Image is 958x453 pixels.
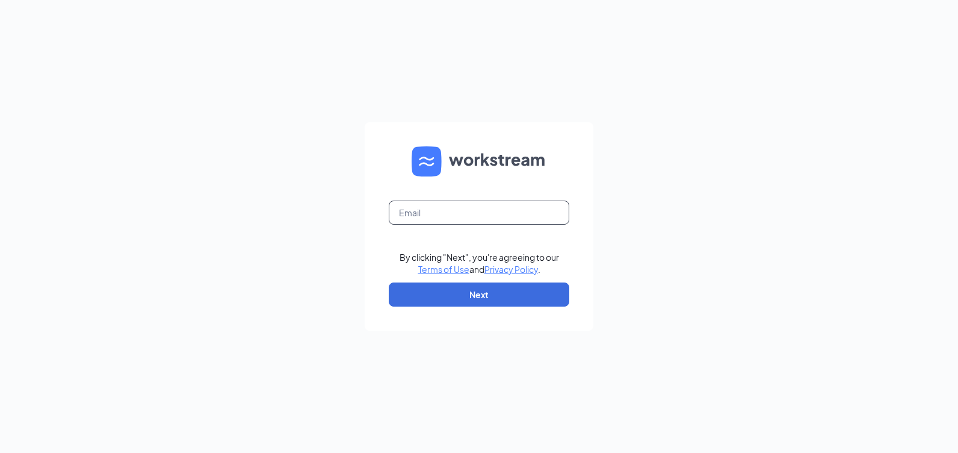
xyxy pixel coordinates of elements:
input: Email [389,201,569,225]
button: Next [389,283,569,307]
a: Privacy Policy [484,264,538,275]
img: WS logo and Workstream text [412,146,546,177]
div: By clicking "Next", you're agreeing to our and . [400,251,559,275]
a: Terms of Use [418,264,469,275]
